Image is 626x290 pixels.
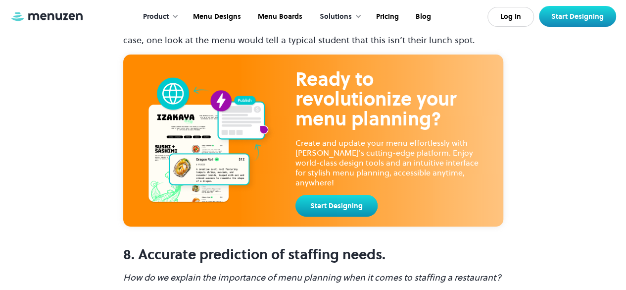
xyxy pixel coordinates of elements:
[248,1,310,32] a: Menu Boards
[123,271,501,284] em: How do we explain the importance of menu planning when it comes to staffing a restaurant?
[487,7,534,27] a: Log In
[143,11,169,22] div: Product
[320,11,352,22] div: Solutions
[295,138,479,187] p: Create and update your menu effortlessly with [PERSON_NAME]'s cutting-edge platform. Enjoy world-...
[184,1,248,32] a: Menu Designs
[133,1,184,32] div: Product
[295,69,479,138] h2: Ready to revolutionize your menu planning?
[310,1,367,32] div: Solutions
[367,1,406,32] a: Pricing
[295,195,378,217] a: Start Designing
[123,245,385,264] strong: 8. Accurate prediction of staffing needs.
[406,1,438,32] a: Blog
[539,6,616,27] a: Start Designing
